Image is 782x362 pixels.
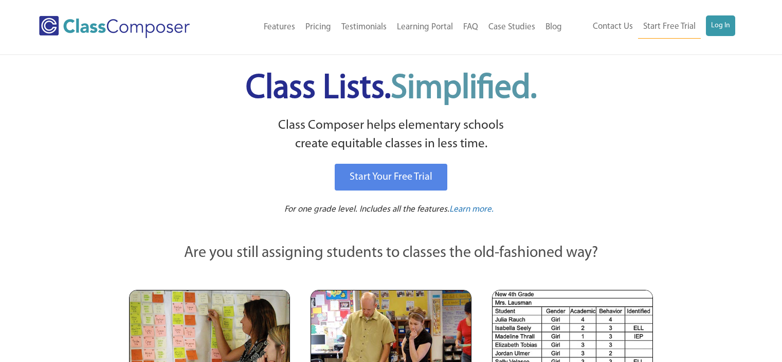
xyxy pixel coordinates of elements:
a: Learn more. [449,203,494,216]
a: Pricing [300,16,336,39]
a: Log In [706,15,735,36]
a: Learning Portal [392,16,458,39]
a: Blog [540,16,567,39]
a: Testimonials [336,16,392,39]
p: Are you still assigning students to classes the old-fashioned way? [129,242,653,265]
nav: Header Menu [223,16,567,39]
span: Simplified. [391,72,537,106]
p: Class Composer helps elementary schools create equitable classes in less time. [128,116,655,154]
a: FAQ [458,16,483,39]
span: Learn more. [449,205,494,214]
span: Start Your Free Trial [350,172,432,182]
a: Contact Us [588,15,638,38]
nav: Header Menu [567,15,735,39]
a: Case Studies [483,16,540,39]
span: Class Lists. [246,72,537,106]
span: For one grade level. Includes all the features. [284,205,449,214]
a: Features [259,16,300,39]
a: Start Free Trial [638,15,701,39]
a: Start Your Free Trial [335,164,447,191]
img: Class Composer [39,16,190,38]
